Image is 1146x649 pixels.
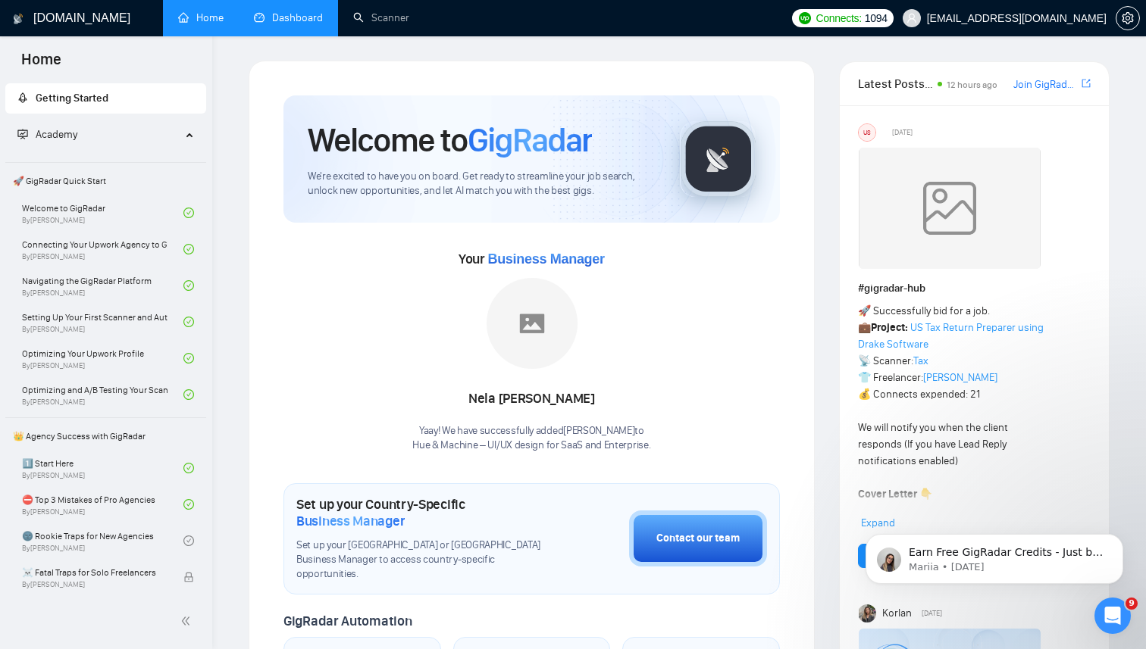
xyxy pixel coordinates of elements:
[865,10,888,27] span: 1094
[254,11,323,24] a: dashboardDashboard
[17,92,28,103] span: rocket
[180,613,196,629] span: double-left
[183,389,194,400] span: check-circle
[487,278,578,369] img: placeholder.png
[1013,76,1079,93] a: Join GigRadar Slack Community
[283,613,412,629] span: GigRadar Automation
[22,232,183,266] a: Connecting Your Upwork Agency to GigRadarBy[PERSON_NAME]
[183,572,194,582] span: lock
[308,120,592,161] h1: Welcome to
[906,13,917,23] span: user
[22,565,168,580] span: ☠️ Fatal Traps for Solo Freelancers
[468,120,592,161] span: GigRadar
[1094,598,1131,634] iframe: Intercom live chat
[308,170,656,198] span: We're excited to have you on board. Get ready to streamline your job search, unlock new opportuni...
[843,502,1146,608] iframe: Intercom notifications message
[913,354,928,367] a: Tax
[799,12,811,24] img: upwork-logo.png
[36,128,77,141] span: Academy
[859,124,875,141] div: US
[183,353,194,364] span: check-circle
[487,251,604,267] span: Business Manager
[629,510,767,566] button: Contact our team
[22,451,183,485] a: 1️⃣ Start HereBy[PERSON_NAME]
[882,605,912,622] span: Korlan
[412,438,650,453] p: Hue & Machine – UI/UX design for SaaS and Enterprise .
[178,11,224,24] a: homeHome
[22,378,183,411] a: Optimizing and A/B Testing Your Scanner for Better ResultsBy[PERSON_NAME]
[858,488,932,501] strong: Cover Letter 👇
[1116,12,1139,24] span: setting
[183,244,194,254] span: check-circle
[1082,77,1091,89] span: export
[656,530,740,547] div: Contact our team
[22,269,183,302] a: Navigating the GigRadar PlatformBy[PERSON_NAME]
[22,580,168,589] span: By [PERSON_NAME]
[859,604,877,622] img: Korlan
[1082,76,1091,91] a: export
[22,524,183,557] a: 🌚 Rookie Traps for New AgenciesBy[PERSON_NAME]
[9,48,74,80] span: Home
[947,80,997,90] span: 12 hours ago
[17,128,77,141] span: Academy
[296,496,553,529] h1: Set up your Country-Specific
[858,280,1091,297] h1: # gigradar-hub
[922,607,942,620] span: [DATE]
[459,251,605,267] span: Your
[7,166,205,196] span: 🚀 GigRadar Quick Start
[296,538,553,582] span: Set up your [GEOGRAPHIC_DATA] or [GEOGRAPHIC_DATA] Business Manager to access country-specific op...
[183,499,194,510] span: check-circle
[183,535,194,546] span: check-circle
[858,321,1044,351] a: US Tax Return Preparer using Drake Software
[13,7,23,31] img: logo
[816,10,861,27] span: Connects:
[412,386,650,412] div: Nela [PERSON_NAME]
[183,207,194,218] span: check-circle
[353,11,409,24] a: searchScanner
[183,463,194,473] span: check-circle
[871,321,908,334] strong: Project:
[296,513,405,529] span: Business Manager
[183,280,194,291] span: check-circle
[183,317,194,327] span: check-circle
[892,126,913,139] span: [DATE]
[17,129,28,139] span: fund-projection-screen
[1126,598,1138,610] span: 9
[412,424,650,453] div: Yaay! We have successfully added [PERSON_NAME] to
[22,305,183,339] a: Setting Up Your First Scanner and Auto-BidderBy[PERSON_NAME]
[859,148,1041,269] img: weqQh+iSagEgQAAAABJRU5ErkJggg==
[1116,6,1140,30] button: setting
[7,421,205,451] span: 👑 Agency Success with GigRadar
[36,92,108,105] span: Getting Started
[923,371,997,384] a: [PERSON_NAME]
[681,121,756,197] img: gigradar-logo.png
[22,342,183,375] a: Optimizing Your Upwork ProfileBy[PERSON_NAME]
[22,488,183,521] a: ⛔ Top 3 Mistakes of Pro AgenciesBy[PERSON_NAME]
[5,83,206,114] li: Getting Started
[1116,12,1140,24] a: setting
[22,196,183,229] a: Welcome to GigRadarBy[PERSON_NAME]
[858,74,933,93] span: Latest Posts from the GigRadar Community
